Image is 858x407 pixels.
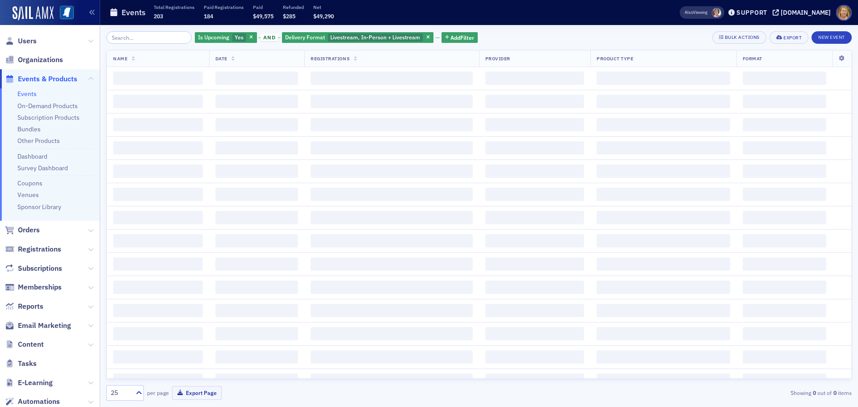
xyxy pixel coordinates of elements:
[725,35,760,40] div: Bulk Actions
[253,4,273,10] p: Paid
[736,8,767,17] div: Support
[610,389,852,397] div: Showing out of items
[113,257,203,271] span: ‌
[17,102,78,110] a: On-Demand Products
[485,211,584,224] span: ‌
[113,164,203,178] span: ‌
[113,95,203,108] span: ‌
[5,302,43,311] a: Reports
[122,7,146,18] h1: Events
[215,95,299,108] span: ‌
[215,304,299,317] span: ‌
[113,327,203,340] span: ‌
[743,95,826,108] span: ‌
[5,264,62,273] a: Subscriptions
[485,71,584,85] span: ‌
[17,179,42,187] a: Coupons
[282,32,433,43] div: Livestream, In-Person + Livestream
[597,281,730,294] span: ‌
[812,33,852,41] a: New Event
[17,191,39,199] a: Venues
[311,304,473,317] span: ‌
[113,373,203,387] span: ‌
[18,36,37,46] span: Users
[154,4,194,10] p: Total Registrations
[773,9,834,16] button: [DOMAIN_NAME]
[450,34,474,42] span: Add Filter
[106,31,192,44] input: Search…
[113,141,203,155] span: ‌
[17,152,47,160] a: Dashboard
[17,113,80,122] a: Subscription Products
[261,34,278,41] span: and
[5,340,44,349] a: Content
[313,4,334,10] p: Net
[18,55,63,65] span: Organizations
[111,388,130,398] div: 25
[597,211,730,224] span: ‌
[60,6,74,20] img: SailAMX
[485,373,584,387] span: ‌
[18,378,53,388] span: E-Learning
[154,13,163,20] span: 203
[485,164,584,178] span: ‌
[18,302,43,311] span: Reports
[485,95,584,108] span: ‌
[836,5,852,21] span: Profile
[743,373,826,387] span: ‌
[215,71,299,85] span: ‌
[5,244,61,254] a: Registrations
[311,211,473,224] span: ‌
[195,32,257,43] div: Yes
[215,257,299,271] span: ‌
[485,304,584,317] span: ‌
[17,90,37,98] a: Events
[311,55,349,62] span: Registrations
[18,225,40,235] span: Orders
[743,211,826,224] span: ‌
[783,35,802,40] div: Export
[311,257,473,271] span: ‌
[311,350,473,364] span: ‌
[485,327,584,340] span: ‌
[13,6,54,21] a: SailAMX
[712,31,766,44] button: Bulk Actions
[485,234,584,248] span: ‌
[54,6,74,21] a: View Homepage
[172,386,222,400] button: Export Page
[215,211,299,224] span: ‌
[597,188,730,201] span: ‌
[18,264,62,273] span: Subscriptions
[743,188,826,201] span: ‌
[204,13,213,20] span: 184
[311,71,473,85] span: ‌
[113,211,203,224] span: ‌
[832,389,838,397] strong: 0
[743,350,826,364] span: ‌
[17,203,61,211] a: Sponsor Library
[215,118,299,131] span: ‌
[5,282,62,292] a: Memberships
[18,74,77,84] span: Events & Products
[743,327,826,340] span: ‌
[235,34,244,41] span: Yes
[597,164,730,178] span: ‌
[147,389,169,397] label: per page
[743,257,826,271] span: ‌
[215,327,299,340] span: ‌
[5,321,71,331] a: Email Marketing
[485,257,584,271] span: ‌
[743,304,826,317] span: ‌
[285,34,325,41] span: Delivery Format
[215,55,227,62] span: Date
[198,34,229,41] span: Is Upcoming
[597,55,633,62] span: Product Type
[743,55,762,62] span: Format
[253,13,273,20] span: $49,575
[5,378,53,388] a: E-Learning
[215,164,299,178] span: ‌
[743,71,826,85] span: ‌
[485,55,510,62] span: Provider
[215,373,299,387] span: ‌
[5,36,37,46] a: Users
